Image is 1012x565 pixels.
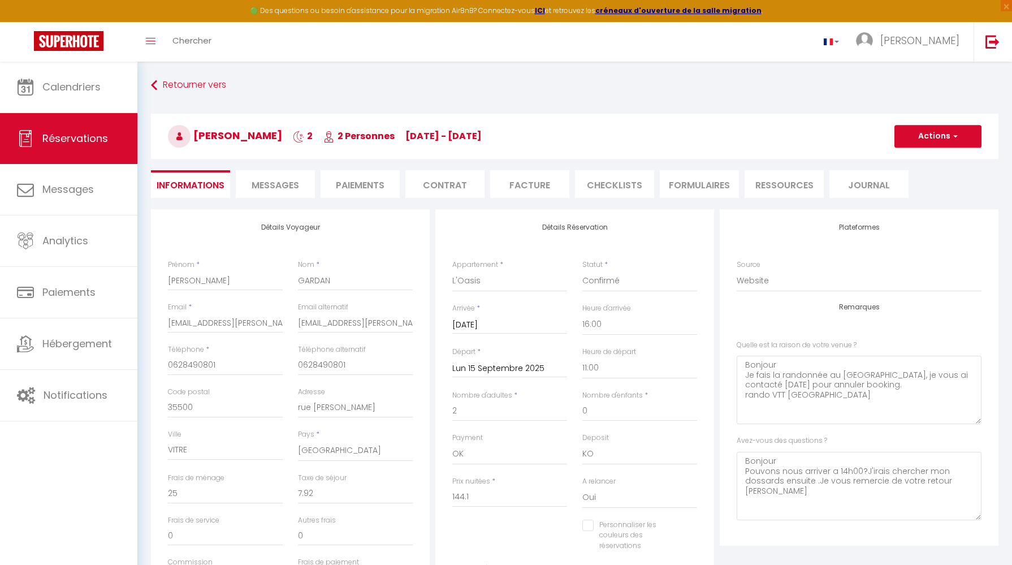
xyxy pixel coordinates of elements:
[168,302,187,313] label: Email
[452,223,697,231] h4: Détails Réservation
[293,130,313,143] span: 2
[737,223,981,231] h4: Plateformes
[490,170,569,198] li: Facture
[582,260,603,270] label: Statut
[452,476,490,487] label: Prix nuitées
[856,32,873,49] img: ...
[42,131,108,145] span: Réservations
[847,22,974,62] a: ... [PERSON_NAME]
[34,31,103,51] img: Super Booking
[582,347,636,357] label: Heure de départ
[582,390,643,401] label: Nombre d'enfants
[298,260,314,270] label: Nom
[151,170,230,198] li: Informations
[168,429,181,440] label: Ville
[168,128,282,143] span: [PERSON_NAME]
[164,22,220,62] a: Chercher
[298,515,336,526] label: Autres frais
[168,344,204,355] label: Téléphone
[405,170,485,198] li: Contrat
[595,6,762,15] a: créneaux d'ouverture de la salle migration
[452,347,475,357] label: Départ
[894,125,981,148] button: Actions
[168,473,224,484] label: Frais de ménage
[44,388,107,402] span: Notifications
[298,473,347,484] label: Taxe de séjour
[405,130,482,143] span: [DATE] - [DATE]
[321,170,400,198] li: Paiements
[168,260,194,270] label: Prénom
[582,303,631,314] label: Heure d'arrivée
[323,130,395,143] span: 2 Personnes
[42,234,88,248] span: Analytics
[829,170,909,198] li: Journal
[298,302,348,313] label: Email alternatif
[298,344,366,355] label: Téléphone alternatif
[168,387,210,398] label: Code postal
[745,170,824,198] li: Ressources
[168,515,219,526] label: Frais de service
[42,80,101,94] span: Calendriers
[298,429,314,440] label: Pays
[452,260,498,270] label: Appartement
[582,476,616,487] label: A relancer
[151,75,998,96] a: Retourner vers
[594,520,683,552] label: Personnaliser les couleurs des réservations
[582,433,609,443] label: Deposit
[880,33,959,48] span: [PERSON_NAME]
[172,34,211,46] span: Chercher
[660,170,739,198] li: FORMULAIRES
[452,303,475,314] label: Arrivée
[737,435,827,446] label: Avez-vous des questions ?
[252,179,299,192] span: Messages
[42,285,96,299] span: Paiements
[168,223,413,231] h4: Détails Voyageur
[452,433,483,443] label: Payment
[452,390,512,401] label: Nombre d'adultes
[535,6,545,15] a: ICI
[737,303,981,311] h4: Remarques
[298,387,325,398] label: Adresse
[42,182,94,196] span: Messages
[985,34,1000,49] img: logout
[737,260,760,270] label: Source
[737,340,857,351] label: Quelle est la raison de votre venue ?
[575,170,654,198] li: CHECKLISTS
[42,337,112,351] span: Hébergement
